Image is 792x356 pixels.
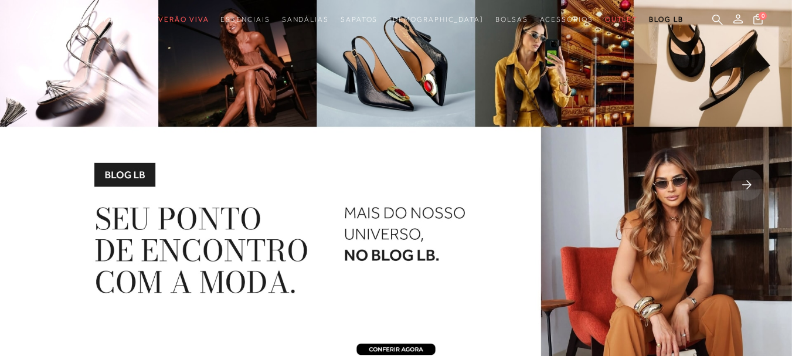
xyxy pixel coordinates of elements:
[282,9,329,30] a: noSubCategoriesText
[389,9,484,30] a: noSubCategoriesText
[605,15,638,23] span: Outlet
[495,9,528,30] a: noSubCategoriesText
[540,9,593,30] a: noSubCategoriesText
[605,9,638,30] a: noSubCategoriesText
[282,15,329,23] span: Sandálias
[341,9,378,30] a: noSubCategoriesText
[158,9,209,30] a: noSubCategoriesText
[750,13,766,29] button: 0
[540,15,593,23] span: Acessórios
[649,9,683,30] a: BLOG LB
[759,12,767,20] span: 0
[158,15,209,23] span: Verão Viva
[220,15,270,23] span: Essenciais
[649,15,683,23] span: BLOG LB
[220,9,270,30] a: noSubCategoriesText
[389,15,484,23] span: [DEMOGRAPHIC_DATA]
[495,15,528,23] span: Bolsas
[341,15,378,23] span: Sapatos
